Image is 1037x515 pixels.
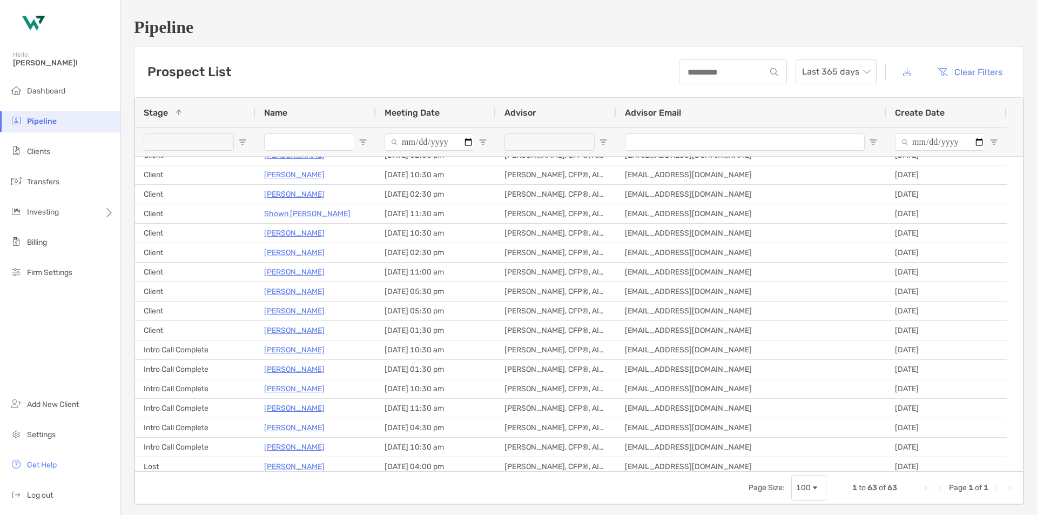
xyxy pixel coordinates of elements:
[135,399,255,418] div: Intro Call Complete
[264,421,325,434] a: [PERSON_NAME]
[264,382,325,396] p: [PERSON_NAME]
[749,483,785,492] div: Page Size:
[791,475,826,501] div: Page Size
[264,402,325,415] a: [PERSON_NAME]
[264,440,325,454] p: [PERSON_NAME]
[144,108,168,118] span: Stage
[264,246,325,259] a: [PERSON_NAME]
[886,379,1007,398] div: [DATE]
[135,379,255,398] div: Intro Call Complete
[147,64,231,79] h3: Prospect List
[886,399,1007,418] div: [DATE]
[264,285,325,298] p: [PERSON_NAME]
[616,185,886,204] div: [EMAIL_ADDRESS][DOMAIN_NAME]
[264,460,325,473] a: [PERSON_NAME]
[376,457,496,476] div: [DATE] 04:00 pm
[27,117,57,126] span: Pipeline
[879,483,886,492] span: of
[968,483,973,492] span: 1
[264,324,325,337] a: [PERSON_NAME]
[616,360,886,379] div: [EMAIL_ADDRESS][DOMAIN_NAME]
[616,302,886,320] div: [EMAIL_ADDRESS][DOMAIN_NAME]
[135,340,255,359] div: Intro Call Complete
[496,379,616,398] div: [PERSON_NAME], CFP®, AIF®, CRPC™
[27,147,50,156] span: Clients
[496,165,616,184] div: [PERSON_NAME], CFP®, AIF®, CRPC™
[10,427,23,440] img: settings icon
[10,144,23,157] img: clients icon
[264,188,325,201] a: [PERSON_NAME]
[135,263,255,282] div: Client
[10,458,23,471] img: get-help icon
[886,185,1007,204] div: [DATE]
[886,263,1007,282] div: [DATE]
[238,138,247,146] button: Open Filter Menu
[376,418,496,437] div: [DATE] 04:30 pm
[599,138,608,146] button: Open Filter Menu
[135,282,255,301] div: Client
[504,108,536,118] span: Advisor
[27,430,56,439] span: Settings
[376,263,496,282] div: [DATE] 11:00 am
[264,207,351,220] p: Shown [PERSON_NAME]
[27,238,47,247] span: Billing
[886,204,1007,223] div: [DATE]
[886,224,1007,243] div: [DATE]
[496,185,616,204] div: [PERSON_NAME], CFP®, AIF®, CRPC™
[1006,484,1014,492] div: Last Page
[385,133,474,151] input: Meeting Date Filter Input
[859,483,866,492] span: to
[10,488,23,501] img: logout icon
[27,268,72,277] span: Firm Settings
[27,400,79,409] span: Add New Client
[376,379,496,398] div: [DATE] 10:30 am
[625,108,681,118] span: Advisor Email
[27,491,53,500] span: Log out
[376,204,496,223] div: [DATE] 11:30 am
[376,243,496,262] div: [DATE] 02:30 pm
[616,204,886,223] div: [EMAIL_ADDRESS][DOMAIN_NAME]
[27,208,59,217] span: Investing
[134,17,1024,37] h1: Pipeline
[376,224,496,243] div: [DATE] 10:30 am
[27,86,65,96] span: Dashboard
[376,438,496,457] div: [DATE] 10:30 am
[264,363,325,376] p: [PERSON_NAME]
[770,68,778,76] img: input icon
[135,165,255,184] div: Client
[886,457,1007,476] div: [DATE]
[886,321,1007,340] div: [DATE]
[496,418,616,437] div: [PERSON_NAME], CFP®, AIF®, CRPC™
[376,360,496,379] div: [DATE] 01:30 pm
[496,340,616,359] div: [PERSON_NAME], CFP®, AIF®, CRPC™
[10,265,23,278] img: firm-settings icon
[135,243,255,262] div: Client
[27,460,57,470] span: Get Help
[496,360,616,379] div: [PERSON_NAME], CFP®, AIF®, CRPC™
[984,483,988,492] span: 1
[359,138,367,146] button: Open Filter Menu
[10,84,23,97] img: dashboard icon
[496,438,616,457] div: [PERSON_NAME], CFP®, AIF®, CRPC™
[975,483,982,492] span: of
[496,457,616,476] div: [PERSON_NAME], CFP®, AIF®, CRPC™
[616,224,886,243] div: [EMAIL_ADDRESS][DOMAIN_NAME]
[496,204,616,223] div: [PERSON_NAME], CFP®, AIF®, CRPC™
[616,457,886,476] div: [EMAIL_ADDRESS][DOMAIN_NAME]
[135,418,255,437] div: Intro Call Complete
[616,418,886,437] div: [EMAIL_ADDRESS][DOMAIN_NAME]
[264,108,287,118] span: Name
[616,379,886,398] div: [EMAIL_ADDRESS][DOMAIN_NAME]
[264,226,325,240] a: [PERSON_NAME]
[10,114,23,127] img: pipeline icon
[376,165,496,184] div: [DATE] 10:30 am
[616,438,886,457] div: [EMAIL_ADDRESS][DOMAIN_NAME]
[886,165,1007,184] div: [DATE]
[264,265,325,279] p: [PERSON_NAME]
[886,302,1007,320] div: [DATE]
